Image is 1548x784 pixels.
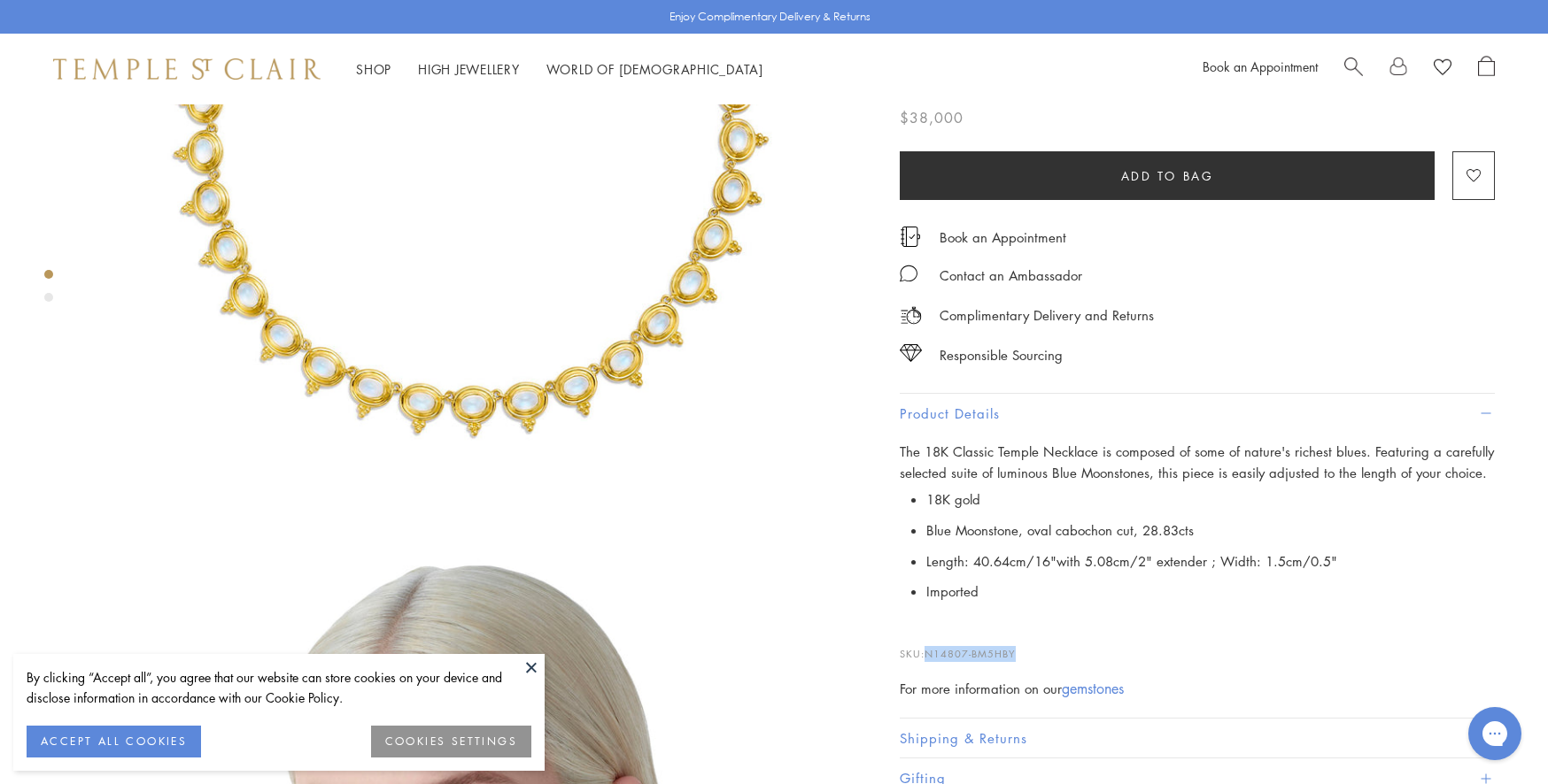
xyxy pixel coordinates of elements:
button: Shipping & Returns [900,719,1495,758]
li: 18K gold [926,484,1495,515]
li: Imported [926,576,1495,607]
img: icon_delivery.svg [900,304,922,327]
img: MessageIcon-01_2.svg [900,265,917,282]
span: N14807-BM5HBY [925,647,1016,660]
a: gemstones [1062,679,1124,698]
div: For more information on our [900,678,1495,700]
a: High JewelleryHigh Jewellery [418,60,520,78]
div: By clicking “Accept all”, you agree that our website can store cookies on your device and disclos... [27,667,531,708]
div: Product gallery navigation [44,265,53,316]
a: Book an Appointment [1203,58,1318,75]
p: Enjoy Complimentary Delivery & Returns [670,8,871,26]
p: The 18K Classic Temple Necklace is composed of some of nature's richest blues. Featuring a carefu... [900,441,1495,485]
a: ShopShop [356,60,391,78]
img: icon_appointment.svg [900,227,921,247]
li: Blue Moonstone, oval cabochon cut, 28.83cts [926,515,1495,546]
span: Add to bag [1121,166,1214,186]
img: Temple St. Clair [53,58,321,80]
p: Complimentary Delivery and Returns [940,304,1154,327]
div: Contact an Ambassador [940,265,1082,287]
a: Open Shopping Bag [1478,56,1495,82]
a: World of [DEMOGRAPHIC_DATA]World of [DEMOGRAPHIC_DATA] [546,60,763,78]
nav: Main navigation [356,58,763,81]
button: Product Details [900,394,1495,434]
a: Search [1344,56,1363,82]
p: SKU: [900,628,1495,662]
span: $38,000 [900,106,964,129]
div: Responsible Sourcing [940,344,1063,366]
a: View Wishlist [1434,56,1451,82]
button: ACCEPT ALL COOKIES [27,726,201,757]
iframe: Gorgias live chat messenger [1459,701,1530,766]
img: icon_sourcing.svg [900,344,922,362]
a: Book an Appointment [940,227,1066,247]
button: COOKIES SETTINGS [371,726,531,757]
li: Length: 40.64cm/16" with 5.08cm/2" extender ; Width: 1.5cm/0.5" [926,546,1495,577]
button: Add to bag [900,151,1435,200]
